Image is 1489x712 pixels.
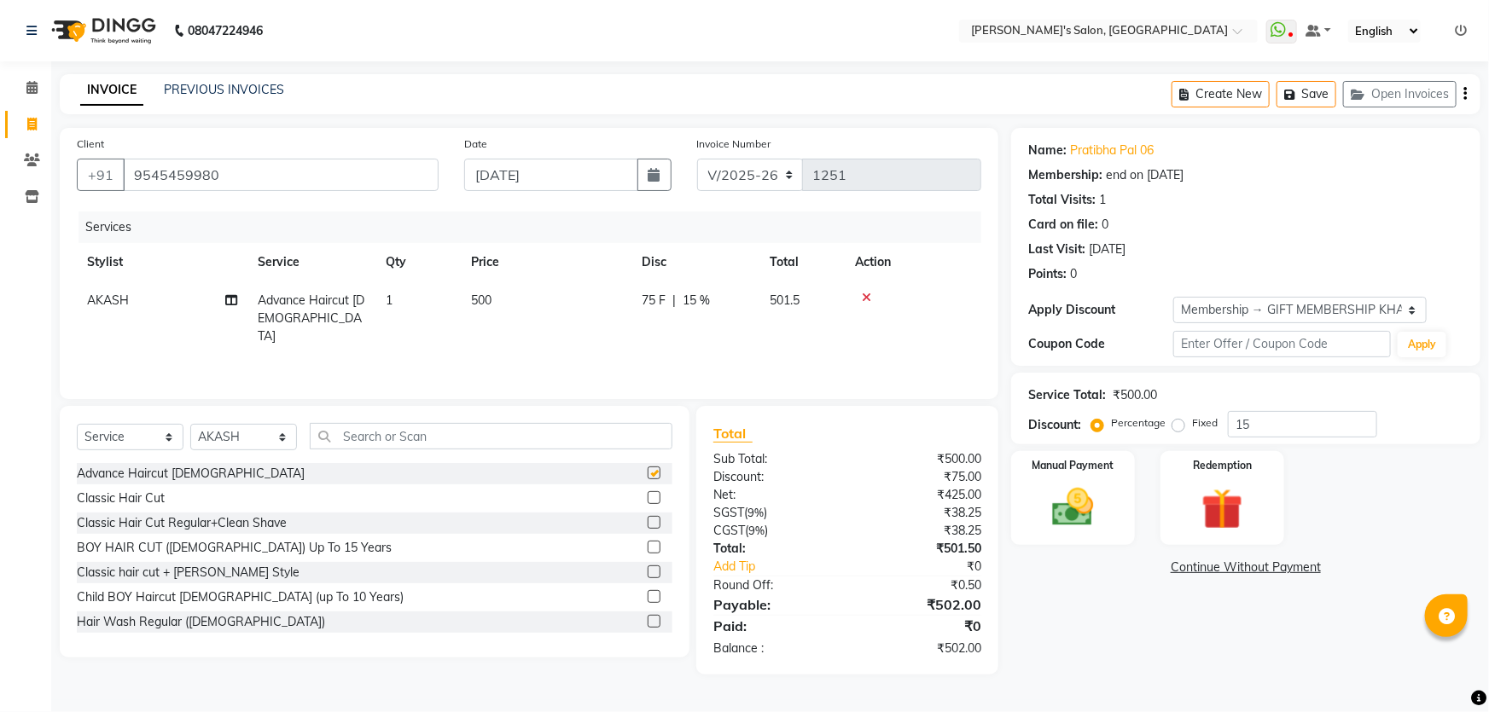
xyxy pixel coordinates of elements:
[847,450,994,468] div: ₹500.00
[77,489,165,507] div: Classic Hair Cut
[770,292,800,308] span: 501.5
[847,540,994,558] div: ₹501.50
[713,523,745,538] span: CGST
[847,522,994,540] div: ₹38.25
[1070,265,1077,283] div: 0
[1398,332,1446,357] button: Apply
[847,468,994,486] div: ₹75.00
[747,506,764,519] span: 9%
[683,292,710,310] span: 15 %
[1172,81,1270,107] button: Create New
[1189,483,1256,535] img: _gift.svg
[1028,386,1106,404] div: Service Total:
[701,576,847,594] div: Round Off:
[701,504,847,522] div: ( )
[1028,166,1102,184] div: Membership:
[77,613,325,631] div: Hair Wash Regular ([DEMOGRAPHIC_DATA])
[464,136,487,152] label: Date
[845,243,981,281] th: Action
[701,522,847,540] div: ( )
[80,75,143,106] a: INVOICE
[847,594,994,615] div: ₹502.00
[1173,331,1391,357] input: Enter Offer / Coupon Code
[471,292,491,308] span: 500
[759,243,845,281] th: Total
[1102,216,1108,234] div: 0
[79,211,994,243] div: Services
[1113,386,1157,404] div: ₹500.00
[1028,301,1173,319] div: Apply Discount
[123,159,439,191] input: Search by Name/Mobile/Email/Code
[1192,415,1218,431] label: Fixed
[713,505,744,520] span: SGST
[1111,415,1166,431] label: Percentage
[1028,142,1067,159] div: Name:
[642,292,666,310] span: 75 F
[386,292,393,308] span: 1
[77,564,300,582] div: Classic hair cut + [PERSON_NAME] Style
[77,465,305,483] div: Advance Haircut [DEMOGRAPHIC_DATA]
[1106,166,1184,184] div: end on [DATE]
[1028,335,1173,353] div: Coupon Code
[847,486,994,504] div: ₹425.00
[701,540,847,558] div: Total:
[697,136,771,152] label: Invoice Number
[748,524,765,537] span: 9%
[310,423,672,449] input: Search or Scan
[701,450,847,468] div: Sub Total:
[1193,458,1252,473] label: Redemption
[701,486,847,504] div: Net:
[872,558,994,576] div: ₹0
[701,616,847,636] div: Paid:
[247,243,375,281] th: Service
[847,616,994,636] div: ₹0
[701,558,871,576] a: Add Tip
[847,576,994,594] div: ₹0.50
[77,136,104,152] label: Client
[1343,81,1457,107] button: Open Invoices
[713,425,753,443] span: Total
[847,640,994,657] div: ₹502.00
[1070,142,1154,159] a: Pratibha Pal 06
[1028,265,1067,283] div: Points:
[1028,216,1098,234] div: Card on file:
[701,594,847,615] div: Payable:
[461,243,631,281] th: Price
[1277,81,1336,107] button: Save
[1032,458,1114,473] label: Manual Payment
[1089,240,1125,258] div: [DATE]
[701,468,847,486] div: Discount:
[77,588,404,606] div: Child BOY Haircut [DEMOGRAPHIC_DATA] (up To 10 Years)
[375,243,461,281] th: Qty
[701,640,847,657] div: Balance :
[1028,191,1096,209] div: Total Visits:
[1028,416,1081,434] div: Discount:
[164,82,284,97] a: PREVIOUS INVOICES
[1039,483,1107,531] img: _cash.svg
[77,539,392,557] div: BOY HAIR CUT ([DEMOGRAPHIC_DATA]) Up To 15 Years
[672,292,676,310] span: |
[87,292,129,308] span: AKASH
[631,243,759,281] th: Disc
[1015,559,1477,576] a: Continue Without Payment
[77,159,125,191] button: +91
[847,504,994,522] div: ₹38.25
[77,514,287,532] div: Classic Hair Cut Regular+Clean Shave
[1099,191,1106,209] div: 1
[77,243,247,281] th: Stylist
[44,7,160,55] img: logo
[1028,240,1085,258] div: Last Visit:
[258,292,364,344] span: Advance Haircut [DEMOGRAPHIC_DATA]
[188,7,263,55] b: 08047224946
